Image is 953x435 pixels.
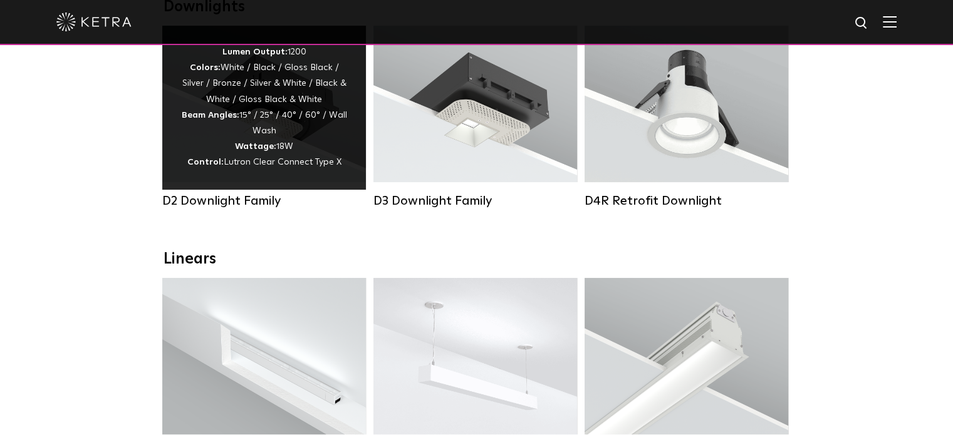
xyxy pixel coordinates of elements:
a: D2 Downlight Family Lumen Output:1200Colors:White / Black / Gloss Black / Silver / Bronze / Silve... [162,26,366,208]
span: Lutron Clear Connect Type X [224,158,341,166]
strong: Beam Angles: [182,111,239,120]
img: ketra-logo-2019-white [56,13,132,31]
div: D2 Downlight Family [162,193,366,208]
strong: Lumen Output: [222,48,288,56]
strong: Wattage: [235,142,276,151]
img: search icon [854,16,870,31]
a: D4R Retrofit Downlight Lumen Output:800Colors:White / BlackBeam Angles:15° / 25° / 40° / 60°Watta... [585,26,788,208]
a: D3 Downlight Family Lumen Output:700 / 900 / 1100Colors:White / Black / Silver / Bronze / Paintab... [373,26,577,208]
div: 1200 White / Black / Gloss Black / Silver / Bronze / Silver & White / Black & White / Gloss Black... [181,44,347,171]
div: D3 Downlight Family [373,193,577,208]
img: Hamburger%20Nav.svg [883,16,897,28]
div: Linears [164,250,790,269]
strong: Control: [187,158,224,166]
div: D4R Retrofit Downlight [585,193,788,208]
strong: Colors: [190,63,221,72]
